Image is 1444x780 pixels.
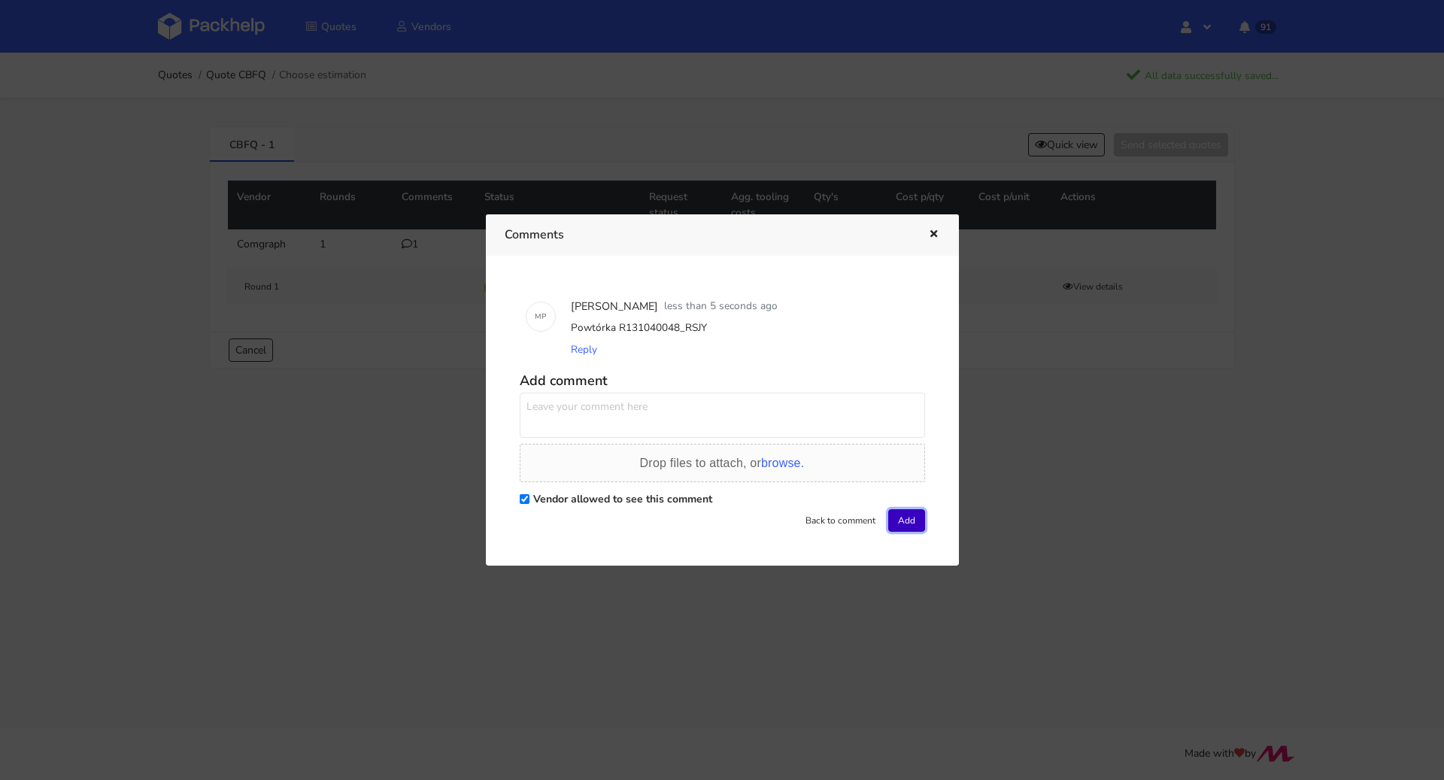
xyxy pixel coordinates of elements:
[640,457,805,469] span: Drop files to attach, or
[796,509,885,532] button: Back to comment
[761,457,804,469] span: browse.
[568,296,661,318] div: [PERSON_NAME]
[505,224,906,245] h3: Comments
[520,372,925,390] h5: Add comment
[661,296,781,318] div: less than 5 seconds ago
[888,509,925,532] button: Add
[533,492,712,506] label: Vendor allowed to see this comment
[568,317,919,338] div: Powtórka R131040048_RSJY
[541,307,546,326] span: P
[571,342,597,357] span: Reply
[535,307,541,326] span: M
